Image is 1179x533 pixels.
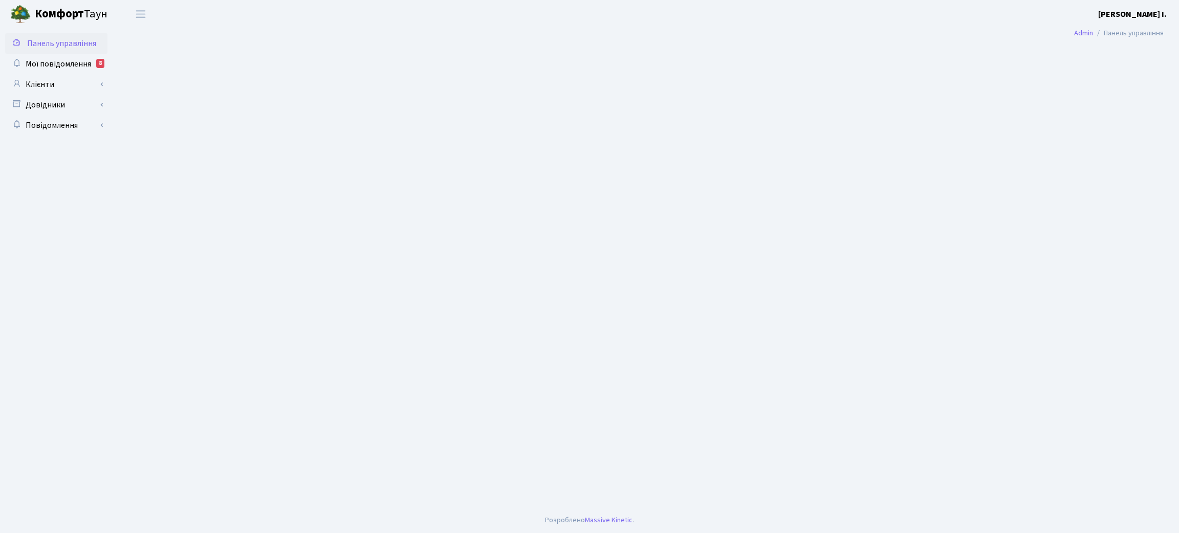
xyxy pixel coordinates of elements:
[10,4,31,25] img: logo.png
[5,115,107,136] a: Повідомлення
[35,6,84,22] b: Комфорт
[545,515,634,526] div: Розроблено .
[96,59,104,68] div: 8
[585,515,632,525] a: Massive Kinetic
[5,54,107,74] a: Мої повідомлення8
[26,58,91,70] span: Мої повідомлення
[5,95,107,115] a: Довідники
[35,6,107,23] span: Таун
[1093,28,1164,39] li: Панель управління
[1098,8,1167,20] a: [PERSON_NAME] І.
[1074,28,1093,38] a: Admin
[27,38,96,49] span: Панель управління
[128,6,154,23] button: Переключити навігацію
[1059,23,1179,44] nav: breadcrumb
[5,74,107,95] a: Клієнти
[1098,9,1167,20] b: [PERSON_NAME] І.
[5,33,107,54] a: Панель управління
